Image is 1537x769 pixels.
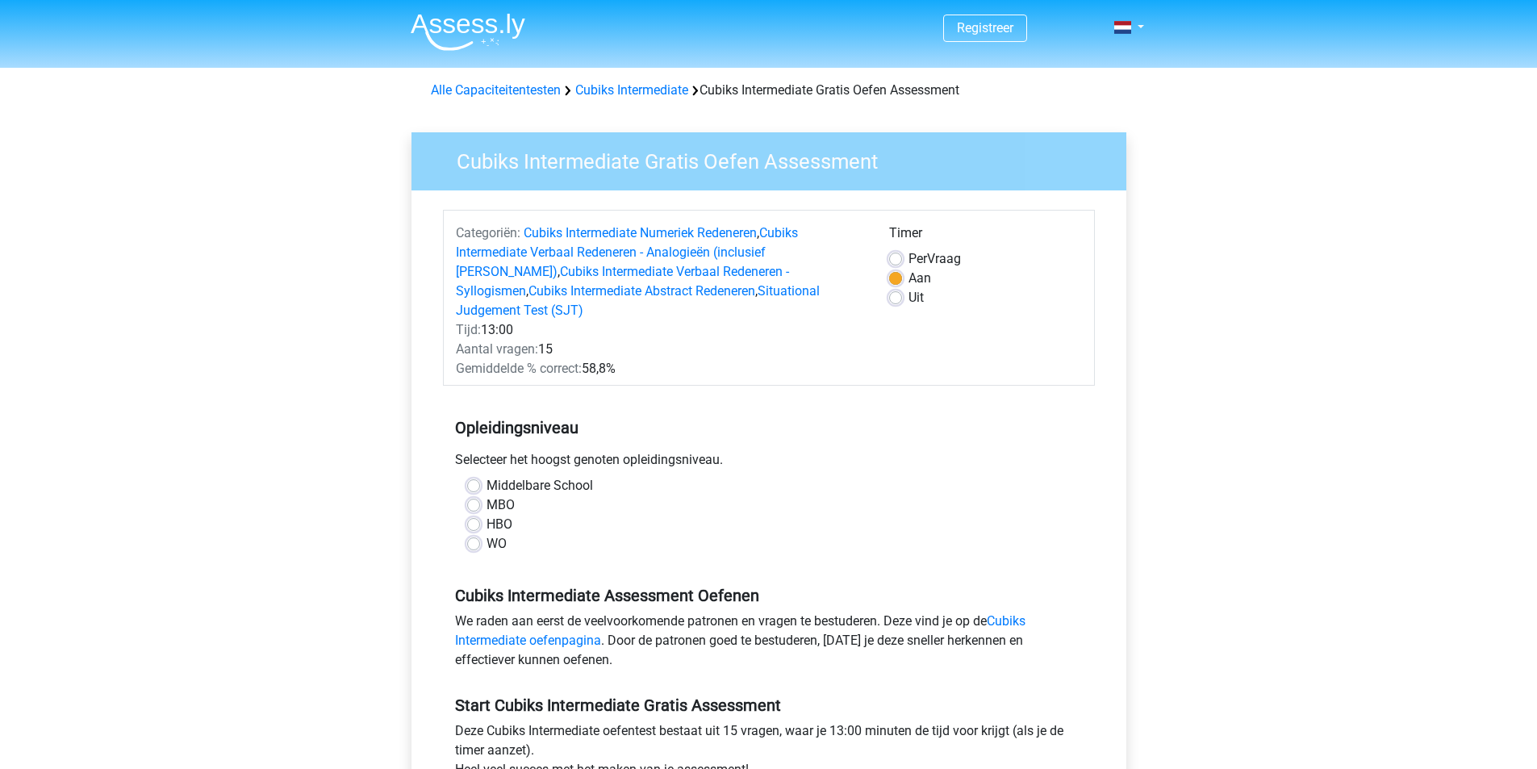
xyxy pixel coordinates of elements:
[455,586,1083,605] h5: Cubiks Intermediate Assessment Oefenen
[487,534,507,554] label: WO
[443,612,1095,676] div: We raden aan eerst de veelvoorkomende patronen en vragen te bestuderen. Deze vind je op de . Door...
[437,143,1114,174] h3: Cubiks Intermediate Gratis Oefen Assessment
[455,412,1083,444] h5: Opleidingsniveau
[456,264,789,299] a: Cubiks Intermediate Verbaal Redeneren - Syllogismen
[889,224,1082,249] div: Timer
[908,251,927,266] span: Per
[456,341,538,357] span: Aantal vragen:
[411,13,525,51] img: Assessly
[528,283,755,299] a: Cubiks Intermediate Abstract Redeneren
[487,476,593,495] label: Middelbare School
[444,320,877,340] div: 13:00
[443,450,1095,476] div: Selecteer het hoogst genoten opleidingsniveau.
[444,340,877,359] div: 15
[456,225,798,279] a: Cubiks Intermediate Verbaal Redeneren - Analogieën (inclusief [PERSON_NAME])
[908,288,924,307] label: Uit
[908,269,931,288] label: Aan
[908,249,961,269] label: Vraag
[456,322,481,337] span: Tijd:
[487,515,512,534] label: HBO
[455,696,1083,715] h5: Start Cubiks Intermediate Gratis Assessment
[444,224,877,320] div: , , , ,
[487,495,515,515] label: MBO
[424,81,1113,100] div: Cubiks Intermediate Gratis Oefen Assessment
[957,20,1013,36] a: Registreer
[456,361,582,376] span: Gemiddelde % correct:
[524,225,757,240] a: Cubiks Intermediate Numeriek Redeneren
[575,82,688,98] a: Cubiks Intermediate
[431,82,561,98] a: Alle Capaciteitentesten
[456,225,520,240] span: Categoriën:
[444,359,877,378] div: 58,8%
